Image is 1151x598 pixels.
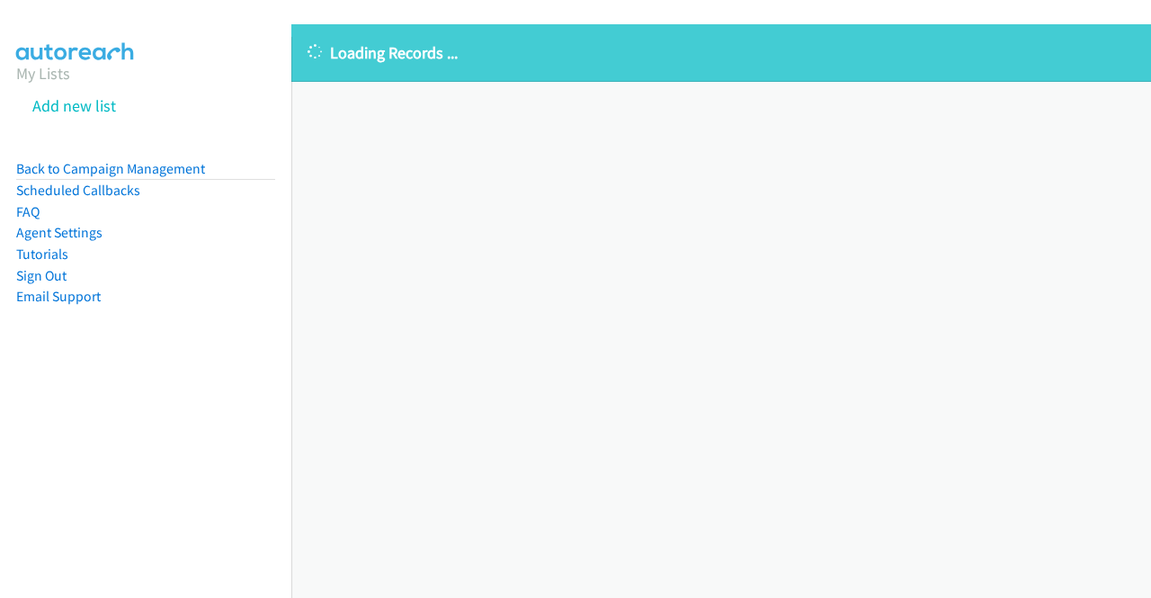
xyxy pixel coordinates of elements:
a: FAQ [16,203,40,220]
a: My Lists [16,63,70,84]
a: Scheduled Callbacks [16,182,140,199]
a: Sign Out [16,267,67,284]
a: Agent Settings [16,224,103,241]
a: Add new list [32,95,116,116]
a: Email Support [16,288,101,305]
p: Loading Records ... [308,40,1135,65]
a: Tutorials [16,245,68,263]
a: Back to Campaign Management [16,160,205,177]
